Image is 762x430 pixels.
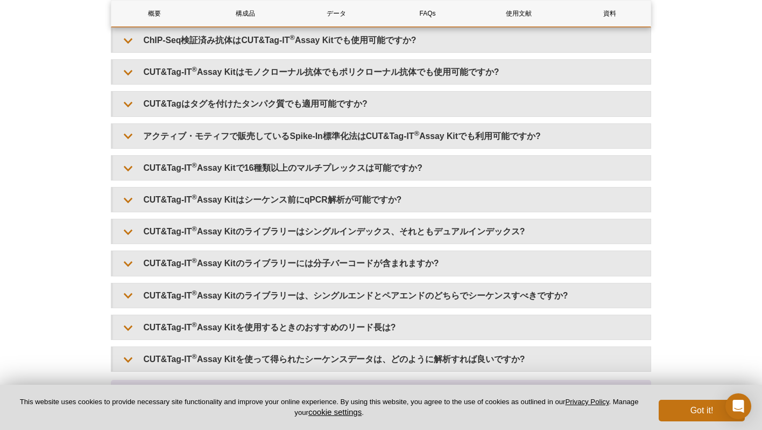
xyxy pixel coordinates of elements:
[290,33,295,41] sup: ®
[202,1,288,26] a: 構成品
[113,156,651,180] summary: CUT&Tag-IT®Assay Kitで16種類以上のマルチプレックスは可能ですか?
[725,393,751,419] div: Open Intercom Messenger
[192,193,197,201] sup: ®
[659,400,745,421] button: Got it!
[567,1,653,26] a: 資料
[192,161,197,169] sup: ®
[192,352,197,360] sup: ®
[192,256,197,265] sup: ®
[113,347,651,371] summary: CUT&Tag-IT®Assay Kitを使って得られたシーケンスデータは、どのように解析すれば良いですか?
[192,225,197,233] sup: ®
[113,219,651,244] summary: CUT&Tag-IT®Assay Kitのライブラリーはシングルインデックス、それともデュアルインデックス?
[113,283,651,308] summary: CUT&Tag-IT®Assay Kitのライブラリーは、シングルエンドとペアエンドのどちらでシーケンスすべきですか?
[308,407,362,417] button: cookie settings
[113,251,651,275] summary: CUT&Tag-IT®Assay Kitのライブラリーには分子バーコードが含まれますか?
[113,28,651,52] summary: ChIP-Seq検証済み抗体はCUT&Tag-IT®Assay Kitでも使用可能ですか?
[113,188,651,212] summary: CUT&Tag-IT®Assay Kitはシーケンス前にqPCR解析が可能ですか?
[113,92,651,116] summary: CUT&Tagはタグを付けたタンパク質でも適用可能ですか?
[192,65,197,73] sup: ®
[113,60,651,84] summary: CUT&Tag-IT®Assay Kitはモノクローナル抗体でもポリクローナル抗体でも使用可能ですか?
[192,288,197,296] sup: ®
[192,321,197,329] sup: ®
[111,1,197,26] a: 概要
[565,398,609,406] a: Privacy Policy
[414,129,419,137] sup: ®
[385,1,470,26] a: FAQs
[113,124,651,148] summary: アクティブ・モティフで販売しているSpike-In標準化法はCUT&Tag-IT®Assay Kitでも利用可能ですか?
[476,1,561,26] a: 使用文献
[294,1,379,26] a: データ
[113,315,651,339] summary: CUT&Tag-IT®Assay Kitを使用するときのおすすめのリード長は?
[17,397,641,418] p: This website uses cookies to provide necessary site functionality and improve your online experie...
